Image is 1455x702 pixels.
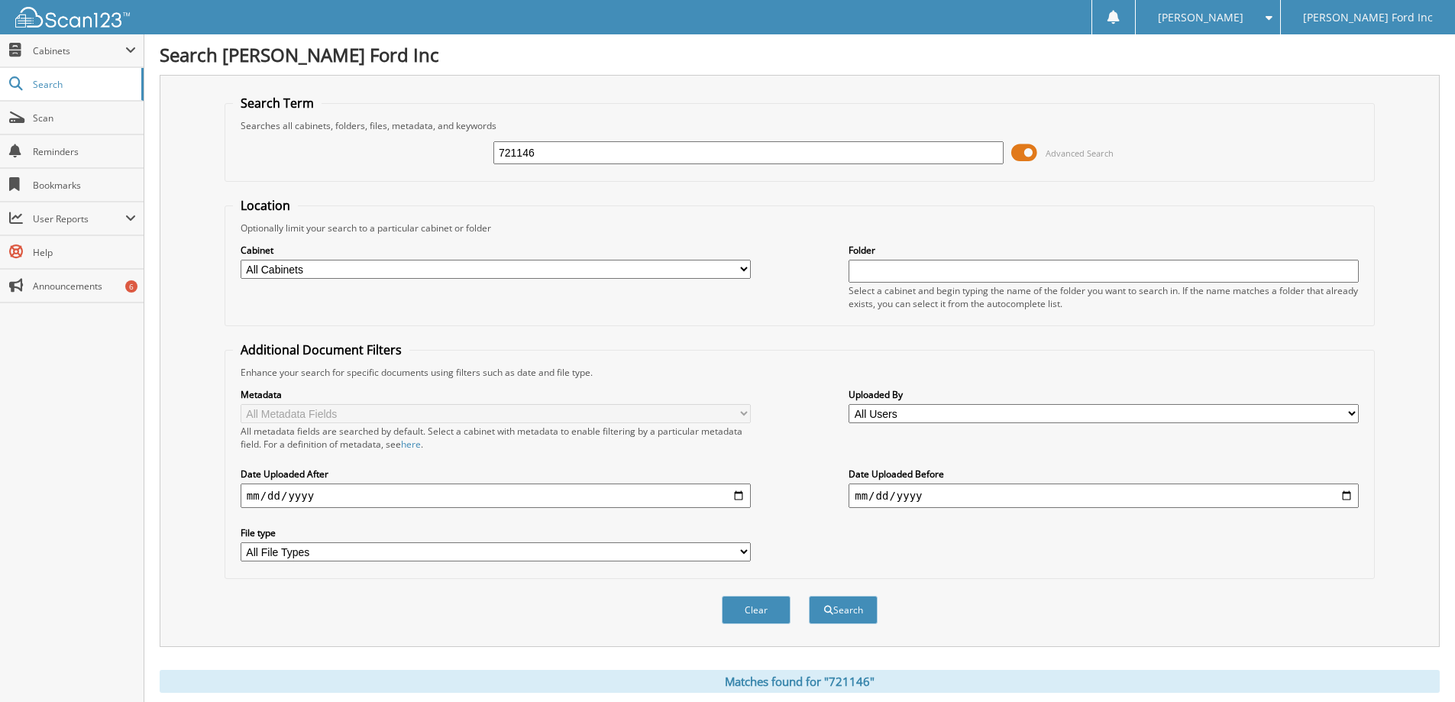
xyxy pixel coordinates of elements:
[849,388,1359,401] label: Uploaded By
[33,246,136,259] span: Help
[809,596,878,624] button: Search
[33,212,125,225] span: User Reports
[1046,147,1114,159] span: Advanced Search
[125,280,137,293] div: 6
[849,467,1359,480] label: Date Uploaded Before
[33,145,136,158] span: Reminders
[33,179,136,192] span: Bookmarks
[241,425,751,451] div: All metadata fields are searched by default. Select a cabinet with metadata to enable filtering b...
[1303,13,1433,22] span: [PERSON_NAME] Ford Inc
[849,484,1359,508] input: end
[849,284,1359,310] div: Select a cabinet and begin typing the name of the folder you want to search in. If the name match...
[233,119,1366,132] div: Searches all cabinets, folders, files, metadata, and keywords
[160,42,1440,67] h1: Search [PERSON_NAME] Ford Inc
[722,596,791,624] button: Clear
[241,244,751,257] label: Cabinet
[33,78,134,91] span: Search
[233,95,322,112] legend: Search Term
[233,197,298,214] legend: Location
[160,670,1440,693] div: Matches found for "721146"
[1158,13,1243,22] span: [PERSON_NAME]
[233,366,1366,379] div: Enhance your search for specific documents using filters such as date and file type.
[241,484,751,508] input: start
[241,467,751,480] label: Date Uploaded After
[15,7,130,27] img: scan123-logo-white.svg
[233,222,1366,235] div: Optionally limit your search to a particular cabinet or folder
[33,112,136,125] span: Scan
[33,280,136,293] span: Announcements
[233,341,409,358] legend: Additional Document Filters
[241,388,751,401] label: Metadata
[33,44,125,57] span: Cabinets
[401,438,421,451] a: here
[849,244,1359,257] label: Folder
[241,526,751,539] label: File type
